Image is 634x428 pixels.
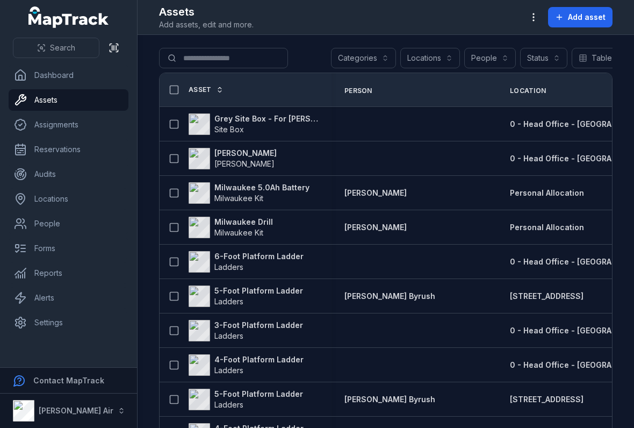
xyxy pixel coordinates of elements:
[510,394,583,405] a: [STREET_ADDRESS]
[9,114,128,135] a: Assignments
[214,354,304,365] strong: 4-Foot Platform Ladder
[214,148,277,159] strong: [PERSON_NAME]
[28,6,109,28] a: MapTrack
[344,222,407,233] a: [PERSON_NAME]
[9,213,128,234] a: People
[9,238,128,259] a: Forms
[214,400,243,409] span: Ladders
[9,65,128,86] a: Dashboard
[214,251,304,262] strong: 6-Foot Platform Ladder
[214,159,275,168] span: [PERSON_NAME]
[9,287,128,309] a: Alerts
[400,48,460,68] button: Locations
[548,7,613,27] button: Add asset
[189,354,304,376] a: 4-Foot Platform LadderLadders
[214,331,243,340] span: Ladders
[572,48,631,68] button: Table
[568,12,606,23] span: Add asset
[214,113,319,124] strong: Grey Site Box - For [PERSON_NAME] 1 (#5057)
[214,182,309,193] strong: Milwaukee 5.0Ah Battery
[520,48,567,68] button: Status
[189,85,212,94] span: Asset
[344,188,407,198] a: [PERSON_NAME]
[510,395,583,404] span: [STREET_ADDRESS]
[214,228,263,237] span: Milwaukee Kit
[214,389,303,400] strong: 5-Foot Platform Ladder
[510,188,584,198] a: Personal Allocation
[344,291,435,302] a: [PERSON_NAME] Byrush
[9,89,128,111] a: Assets
[189,389,303,410] a: 5-Foot Platform LadderLadders
[189,148,277,169] a: [PERSON_NAME][PERSON_NAME]
[214,262,243,272] span: Ladders
[214,194,263,203] span: Milwaukee Kit
[510,223,584,232] span: Personal Allocation
[510,188,584,197] span: Personal Allocation
[214,297,243,306] span: Ladders
[189,320,303,341] a: 3-Foot Platform LadderLadders
[214,286,303,296] strong: 5-Foot Platform Ladder
[510,291,583,301] span: [STREET_ADDRESS]
[214,320,303,331] strong: 3-Foot Platform Ladder
[344,394,435,405] a: [PERSON_NAME] Byrush
[189,113,319,135] a: Grey Site Box - For [PERSON_NAME] 1 (#5057)Site Box
[33,376,104,385] strong: Contact MapTrack
[510,291,583,302] a: [STREET_ADDRESS]
[510,87,546,95] span: Location
[39,406,113,415] strong: [PERSON_NAME] Air
[464,48,516,68] button: People
[9,188,128,210] a: Locations
[189,286,303,307] a: 5-Foot Platform LadderLadders
[214,125,244,134] span: Site Box
[13,38,99,58] button: Search
[9,262,128,284] a: Reports
[189,182,309,204] a: Milwaukee 5.0Ah BatteryMilwaukee Kit
[510,222,584,233] a: Personal Allocation
[9,312,128,333] a: Settings
[214,217,273,227] strong: Milwaukee Drill
[189,217,273,238] a: Milwaukee DrillMilwaukee Kit
[9,139,128,160] a: Reservations
[214,366,243,375] span: Ladders
[159,4,254,19] h2: Assets
[50,42,75,53] span: Search
[189,85,224,94] a: Asset
[189,251,304,273] a: 6-Foot Platform LadderLadders
[9,163,128,185] a: Audits
[159,19,254,30] span: Add assets, edit and more.
[331,48,396,68] button: Categories
[344,87,372,95] span: Person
